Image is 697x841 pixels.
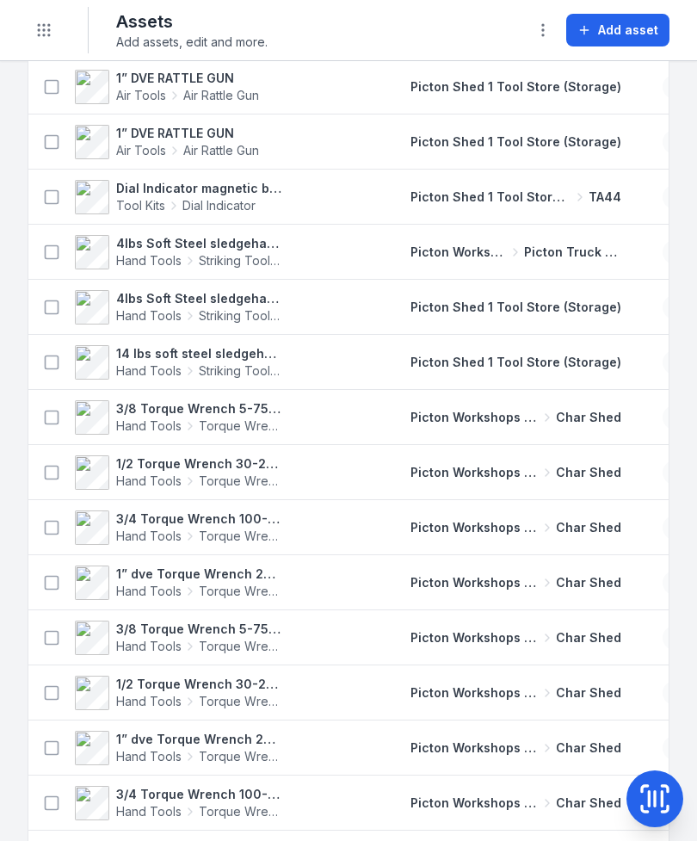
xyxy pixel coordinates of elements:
span: Char Shed [556,684,621,702]
span: Picton Shed 1 Tool Store (Storage) [410,134,621,149]
strong: 1” dve Torque Wrench 200-1000ft/lbs 4571 [116,566,283,583]
span: Picton Workshops & Bays [410,244,508,261]
a: 3/4 Torque Wrench 100-600 ft/lbs 4576Hand ToolsTorque Wrench [75,510,283,545]
span: Picton Shed 1 Tool Store (Storage) [410,79,621,94]
a: Picton Workshops & BaysChar Shed [410,739,621,757]
a: Picton Workshops & BaysChar Shed [410,629,621,646]
span: Picton Workshops & Bays [410,795,539,812]
span: Hand Tools [116,693,182,710]
a: 1” DVE RATTLE GUNAir ToolsAir Rattle Gun [75,70,259,104]
span: Char Shed [556,795,621,812]
span: Hand Tools [116,638,182,655]
span: Tool Kits [116,197,165,214]
span: Add assets, edit and more. [116,34,268,51]
a: Picton Shed 1 Tool Store (Storage) [410,299,621,316]
strong: 1/2 Torque Wrench 30-250 ft/lbs 4578 [116,455,283,473]
a: Picton Shed 1 Tool Store (Storage) [410,354,621,371]
strong: 3/4 Torque Wrench 100-600 ft/lbs 4575 [116,786,283,803]
a: 3/8 Torque Wrench 5-75 ft/lbdHand ToolsTorque Wrench [75,621,283,655]
span: Char Shed [556,574,621,591]
a: 4lbs Soft Steel sledgehammerHand ToolsStriking Tools / Hammers [75,290,283,325]
span: Hand Tools [116,803,182,820]
a: 1/2 Torque Wrench 30-250 ft/lbs 4578Hand ToolsTorque Wrench [75,455,283,490]
span: Torque Wrench [199,803,283,820]
span: Picton Workshops & Bays [410,629,539,646]
strong: 1” DVE RATTLE GUN [116,70,259,87]
a: 1” dve Torque Wrench 200-1000ft/lbs 4571Hand ToolsTorque Wrench [75,566,283,600]
span: Picton Workshops & Bays [410,409,539,426]
button: Toggle navigation [28,14,60,46]
strong: Dial Indicator magnetic base [116,180,283,197]
span: Picton Shed 1 Tool Store (Storage) [410,189,571,206]
span: Char Shed [556,519,621,536]
span: Striking Tools / Hammers [199,362,283,380]
strong: 4lbs Soft Steel sledgehammer [116,290,283,307]
strong: 3/8 Torque Wrench 5-75 ft/lbs 4582 [116,400,283,417]
span: Hand Tools [116,748,182,765]
a: Picton Workshops & BaysChar Shed [410,574,621,591]
strong: 1” dve Torque Wrench 200-1000 ft/lbs 4572 [116,731,283,748]
span: Picton Shed 1 Tool Store (Storage) [410,300,621,314]
a: Picton Workshops & BaysPicton Truck Bay [410,244,621,261]
span: Picton Workshops & Bays [410,574,539,591]
a: Picton Workshops & BaysChar Shed [410,795,621,812]
span: Char Shed [556,739,621,757]
a: 14 lbs soft steel sledgehammerHand ToolsStriking Tools / Hammers [75,345,283,380]
span: Hand Tools [116,362,182,380]
a: 1/2 Torque Wrench 30-250 ft/lbs 4577Hand ToolsTorque Wrench [75,676,283,710]
span: Char Shed [556,629,621,646]
a: Picton Shed 1 Tool Store (Storage)TA44 [410,189,621,206]
span: Picton Workshops & Bays [410,739,539,757]
span: Hand Tools [116,528,182,545]
a: 3/8 Torque Wrench 5-75 ft/lbs 4582Hand ToolsTorque Wrench [75,400,283,435]
a: Dial Indicator magnetic baseTool KitsDial Indicator [75,180,283,214]
a: 1” DVE RATTLE GUNAir ToolsAir Rattle Gun [75,125,259,159]
a: 3/4 Torque Wrench 100-600 ft/lbs 4575Hand ToolsTorque Wrench [75,786,283,820]
span: Torque Wrench [199,638,283,655]
a: Picton Workshops & BaysChar Shed [410,684,621,702]
span: Air Tools [116,142,166,159]
h2: Assets [116,9,268,34]
span: Char Shed [556,409,621,426]
strong: 1/2 Torque Wrench 30-250 ft/lbs 4577 [116,676,283,693]
span: Torque Wrench [199,528,283,545]
a: 1” dve Torque Wrench 200-1000 ft/lbs 4572Hand ToolsTorque Wrench [75,731,283,765]
strong: 4lbs Soft Steel sledgehammer [116,235,283,252]
a: Picton Workshops & BaysChar Shed [410,464,621,481]
span: Picton Workshops & Bays [410,464,539,481]
a: Picton Workshops & BaysChar Shed [410,519,621,536]
span: Hand Tools [116,417,182,435]
span: Hand Tools [116,583,182,600]
span: TA44 [589,189,621,206]
span: Picton Truck Bay [524,244,621,261]
strong: 3/8 Torque Wrench 5-75 ft/lbd [116,621,283,638]
span: Striking Tools / Hammers [199,252,283,269]
span: Torque Wrench [199,693,283,710]
span: Torque Wrench [199,583,283,600]
span: Air Rattle Gun [183,142,259,159]
span: Picton Workshops & Bays [410,519,539,536]
span: Char Shed [556,464,621,481]
span: Hand Tools [116,252,182,269]
span: Torque Wrench [199,473,283,490]
strong: 14 lbs soft steel sledgehammer [116,345,283,362]
span: Add asset [598,22,658,39]
a: Picton Workshops & BaysChar Shed [410,409,621,426]
strong: 3/4 Torque Wrench 100-600 ft/lbs 4576 [116,510,283,528]
span: Air Rattle Gun [183,87,259,104]
span: Air Tools [116,87,166,104]
span: Picton Shed 1 Tool Store (Storage) [410,355,621,369]
span: Picton Workshops & Bays [410,684,539,702]
button: Add asset [566,14,669,46]
span: Striking Tools / Hammers [199,307,283,325]
span: Hand Tools [116,473,182,490]
span: Torque Wrench [199,417,283,435]
span: Dial Indicator [182,197,256,214]
span: Torque Wrench [199,748,283,765]
a: Picton Shed 1 Tool Store (Storage) [410,78,621,96]
span: Hand Tools [116,307,182,325]
a: Picton Shed 1 Tool Store (Storage) [410,133,621,151]
strong: 1” DVE RATTLE GUN [116,125,259,142]
a: 4lbs Soft Steel sledgehammerHand ToolsStriking Tools / Hammers [75,235,283,269]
